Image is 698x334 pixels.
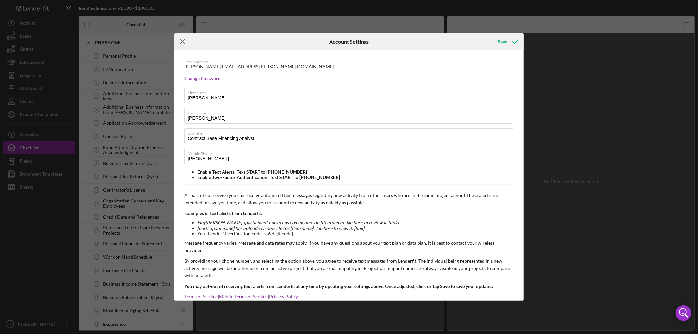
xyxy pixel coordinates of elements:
p: Message frequency varies. Message and data rates may apply. If you have any questions about your ... [184,239,514,254]
h6: Account Settings [329,39,369,44]
li: [participant name] has uploaded a new file for [item name]. Tap here to view it. [link] [197,226,514,231]
a: Privacy Policy [269,294,298,299]
p: By providing your phone number, and selecting the option above, you agree to receive text message... [184,257,514,279]
a: Mobile Terms of Service [219,294,268,299]
button: Save [491,35,524,48]
div: Save [498,35,507,48]
li: Enable Two-Factor Authentication: Text START to [PHONE_NUMBER] [197,175,514,180]
label: Mobile Phone [188,149,513,156]
label: Job Title [188,129,513,136]
p: | | [184,293,514,300]
div: [PERSON_NAME][EMAIL_ADDRESS][PERSON_NAME][DOMAIN_NAME] [184,64,334,69]
label: Last Name [188,108,513,115]
p: As part of our service you can receive automated text messages regarding new activity from other ... [184,192,514,206]
p: You may opt-out of receiving text alerts from Lenderfit at any time by updating your settings abo... [184,283,514,290]
li: Enable Text Alerts: Text START to [PHONE_NUMBER] [197,169,514,175]
a: Terms of Service [184,294,218,299]
li: Hey [PERSON_NAME] , [participant name] has commented on [item name]. Tap here to review it. [link] [197,220,514,225]
div: Open Intercom Messenger [676,305,691,321]
div: Change Password [184,76,514,81]
div: Email Address [184,60,514,64]
li: Your Lenderfit verification code is [6 digit code] [197,231,514,236]
p: Examples of text alerts from Lenderfit: [184,210,514,217]
label: First Name [188,88,513,95]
